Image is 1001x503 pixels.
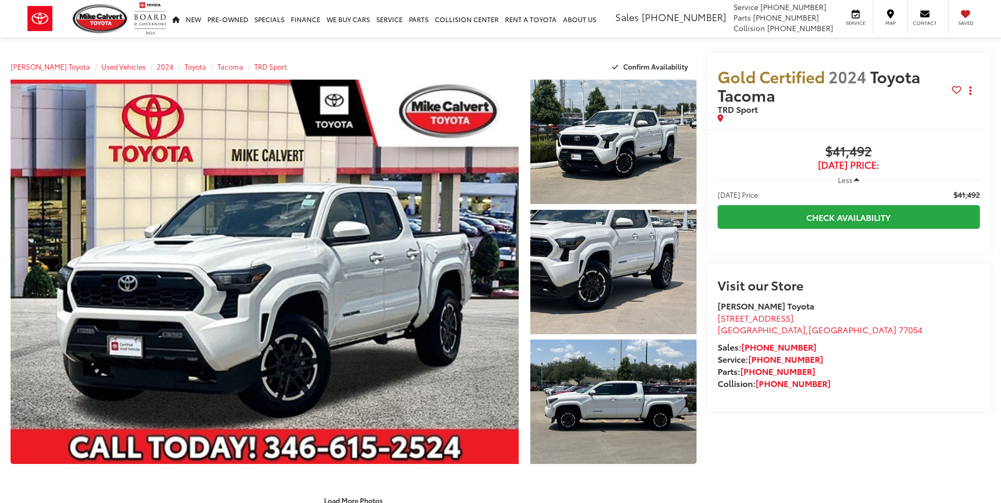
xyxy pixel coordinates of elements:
[530,80,696,204] a: Expand Photo 1
[718,144,980,160] span: $41,492
[530,340,696,464] a: Expand Photo 3
[11,62,90,71] a: [PERSON_NAME] Toyota
[615,10,639,24] span: Sales
[808,323,897,335] span: [GEOGRAPHIC_DATA]
[718,353,823,365] strong: Service:
[5,78,524,466] img: 2024 Toyota Tacoma TRD Sport
[753,12,819,23] span: [PHONE_NUMBER]
[718,278,980,292] h2: Visit our Store
[748,353,823,365] a: [PHONE_NUMBER]
[529,78,698,205] img: 2024 Toyota Tacoma TRD Sport
[899,323,922,335] span: 77054
[833,170,865,189] button: Less
[961,82,980,100] button: Actions
[913,20,937,26] span: Contact
[11,80,519,464] a: Expand Photo 0
[623,62,688,71] span: Confirm Availability
[718,205,980,229] a: Check Availability
[733,12,751,23] span: Parts
[740,365,815,377] a: [PHONE_NUMBER]
[718,312,922,336] a: [STREET_ADDRESS] [GEOGRAPHIC_DATA],[GEOGRAPHIC_DATA] 77054
[879,20,902,26] span: Map
[101,62,146,71] a: Used Vehicles
[718,365,815,377] strong: Parts:
[530,210,696,334] a: Expand Photo 2
[718,65,825,88] span: Gold Certified
[529,338,698,466] img: 2024 Toyota Tacoma TRD Sport
[718,103,758,115] span: TRD Sport
[733,23,765,33] span: Collision
[718,323,922,335] span: ,
[767,23,833,33] span: [PHONE_NUMBER]
[718,312,794,324] span: [STREET_ADDRESS]
[254,62,287,71] a: TRD Sport
[606,57,697,76] button: Confirm Availability
[969,86,971,95] span: dropdown dots
[828,65,866,88] span: 2024
[718,299,814,312] strong: [PERSON_NAME] Toyota
[756,377,831,389] a: [PHONE_NUMBER]
[741,341,816,353] a: [PHONE_NUMBER]
[760,2,826,12] span: [PHONE_NUMBER]
[718,160,980,170] span: [DATE] Price:
[718,377,831,389] strong: Collision:
[718,323,806,335] span: [GEOGRAPHIC_DATA]
[718,189,760,200] span: [DATE] Price:
[838,175,852,185] span: Less
[844,20,867,26] span: Service
[157,62,174,71] a: 2024
[954,20,977,26] span: Saved
[529,208,698,335] img: 2024 Toyota Tacoma TRD Sport
[954,189,980,200] span: $41,492
[185,62,206,71] a: Toyota
[642,10,726,24] span: [PHONE_NUMBER]
[733,2,758,12] span: Service
[718,341,816,353] strong: Sales:
[718,65,920,106] span: Toyota Tacoma
[217,62,243,71] a: Tacoma
[73,4,129,33] img: Mike Calvert Toyota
